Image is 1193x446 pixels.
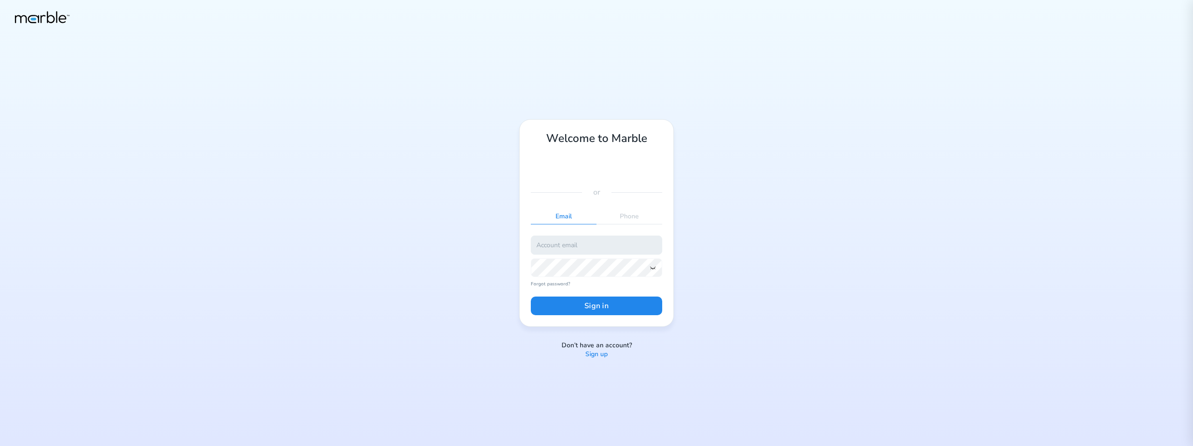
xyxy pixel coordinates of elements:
p: Phone [596,209,662,224]
iframe: Кнопка "Войти с аккаунтом Google" [526,156,636,176]
a: Sign up [585,350,608,359]
p: Don’t have an account? [562,341,632,350]
a: Forgot password? [531,281,662,287]
button: Sign in [531,297,662,315]
p: Email [531,209,596,224]
p: or [593,187,600,198]
input: Account email [531,236,662,254]
h1: Welcome to Marble [531,131,662,146]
